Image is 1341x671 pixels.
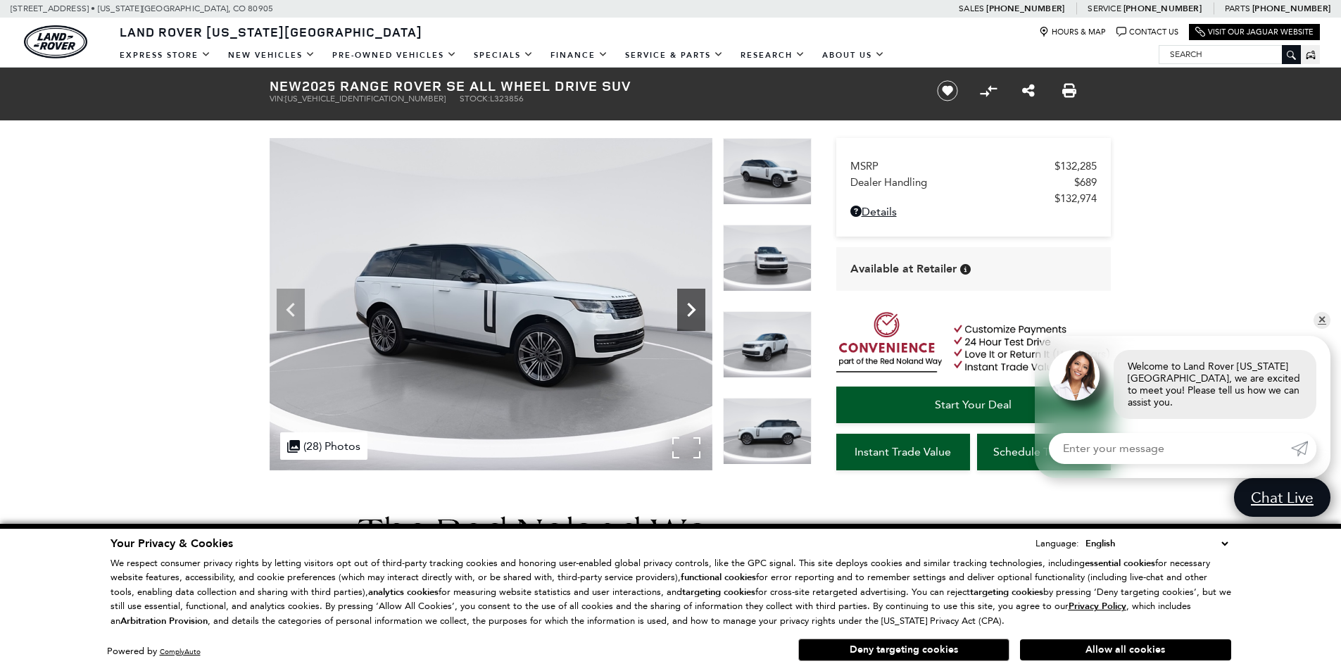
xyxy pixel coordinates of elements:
[850,176,1097,189] a: Dealer Handling $689
[850,192,1097,205] a: $132,974
[277,289,305,331] div: Previous
[1159,46,1300,63] input: Search
[270,78,914,94] h1: 2025 Range Rover SE All Wheel Drive SUV
[1252,3,1330,14] a: [PHONE_NUMBER]
[850,160,1054,173] span: MSRP
[324,43,465,68] a: Pre-Owned Vehicles
[1039,27,1106,37] a: Hours & Map
[1074,176,1097,189] span: $689
[270,138,712,470] img: New 2025 Ostuni Pearl White LAND ROVER SE image 2
[1291,433,1316,464] a: Submit
[1234,478,1330,517] a: Chat Live
[732,43,814,68] a: Research
[814,43,893,68] a: About Us
[285,94,446,104] span: [US_VEHICLE_IDENTIFICATION_NUMBER]
[959,4,984,13] span: Sales
[1062,82,1076,99] a: Print this New 2025 Range Rover SE All Wheel Drive SUV
[1114,350,1316,419] div: Welcome to Land Rover [US_STATE][GEOGRAPHIC_DATA], we are excited to meet you! Please tell us how...
[1022,82,1035,99] a: Share this New 2025 Range Rover SE All Wheel Drive SUV
[682,586,755,598] strong: targeting cookies
[270,94,285,104] span: VIN:
[850,205,1097,218] a: Details
[1054,192,1097,205] span: $132,974
[960,264,971,275] div: Vehicle is in stock and ready for immediate delivery. Due to demand, availability is subject to c...
[1049,350,1100,401] img: Agent profile photo
[111,23,431,40] a: Land Rover [US_STATE][GEOGRAPHIC_DATA]
[107,647,201,656] div: Powered by
[836,434,970,470] a: Instant Trade Value
[723,138,812,205] img: New 2025 Ostuni Pearl White LAND ROVER SE image 2
[460,94,490,104] span: Stock:
[1123,3,1202,14] a: [PHONE_NUMBER]
[111,536,233,551] span: Your Privacy & Cookies
[1244,488,1321,507] span: Chat Live
[24,25,87,58] img: Land Rover
[850,176,1074,189] span: Dealer Handling
[1085,557,1155,570] strong: essential cookies
[542,43,617,68] a: Finance
[855,445,951,458] span: Instant Trade Value
[1225,4,1250,13] span: Parts
[1020,639,1231,660] button: Allow all cookies
[993,445,1094,458] span: Schedule Test Drive
[1088,4,1121,13] span: Service
[850,261,957,277] span: Available at Retailer
[111,43,893,68] nav: Main Navigation
[798,639,1009,661] button: Deny targeting cookies
[1054,160,1097,173] span: $132,285
[723,311,812,378] img: New 2025 Ostuni Pearl White LAND ROVER SE image 4
[465,43,542,68] a: Specials
[978,80,999,101] button: Compare Vehicle
[490,94,524,104] span: L323856
[986,3,1064,14] a: [PHONE_NUMBER]
[11,4,273,13] a: [STREET_ADDRESS] • [US_STATE][GEOGRAPHIC_DATA], CO 80905
[111,43,220,68] a: EXPRESS STORE
[368,586,439,598] strong: analytics cookies
[120,615,208,627] strong: Arbitration Provision
[617,43,732,68] a: Service & Parts
[1082,536,1231,551] select: Language Select
[932,80,963,102] button: Save vehicle
[723,225,812,291] img: New 2025 Ostuni Pearl White LAND ROVER SE image 3
[120,23,422,40] span: Land Rover [US_STATE][GEOGRAPHIC_DATA]
[270,76,302,95] strong: New
[24,25,87,58] a: land-rover
[935,398,1012,411] span: Start Your Deal
[850,160,1097,173] a: MSRP $132,285
[160,647,201,656] a: ComplyAuto
[111,556,1231,629] p: We respect consumer privacy rights by letting visitors opt out of third-party tracking cookies an...
[220,43,324,68] a: New Vehicles
[977,434,1111,470] a: Schedule Test Drive
[1035,539,1079,548] div: Language:
[1116,27,1178,37] a: Contact Us
[681,571,756,584] strong: functional cookies
[1069,601,1126,611] a: Privacy Policy
[280,432,367,460] div: (28) Photos
[970,586,1043,598] strong: targeting cookies
[1195,27,1314,37] a: Visit Our Jaguar Website
[1069,600,1126,613] u: Privacy Policy
[723,398,812,465] img: New 2025 Ostuni Pearl White LAND ROVER SE image 5
[677,289,705,331] div: Next
[1049,433,1291,464] input: Enter your message
[836,387,1111,423] a: Start Your Deal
